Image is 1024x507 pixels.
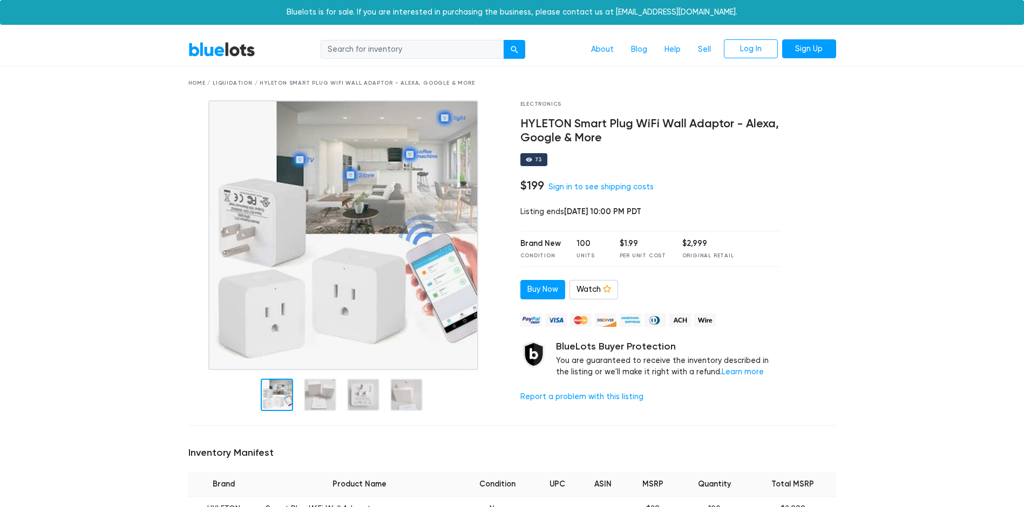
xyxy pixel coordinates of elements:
[321,40,504,59] input: Search for inventory
[582,39,622,60] a: About
[564,207,641,216] span: [DATE] 10:00 PM PDT
[656,39,689,60] a: Help
[620,252,666,260] div: Per Unit Cost
[535,157,542,162] div: 73
[580,472,627,497] th: ASIN
[694,313,716,327] img: wire-908396882fe19aaaffefbd8e17b12f2f29708bd78693273c0e28e3a24408487f.png
[569,280,618,299] a: Watch
[570,313,592,327] img: mastercard-42073d1d8d11d6635de4c079ffdb20a4f30a903dc55d1612383a1b395dd17f39.png
[520,341,547,368] img: buyer_protection_shield-3b65640a83011c7d3ede35a8e5a80bfdfaa6a97447f0071c1475b91a4b0b3d01.png
[520,313,542,327] img: paypal_credit-80455e56f6e1299e8d57f40c0dcee7b8cd4ae79b9eccbfc37e2480457ba36de9.png
[520,206,781,218] div: Listing ends
[188,472,259,497] th: Brand
[626,472,679,497] th: MSRP
[520,179,544,193] h4: $199
[689,39,720,60] a: Sell
[722,367,764,376] a: Learn more
[545,313,567,327] img: visa-79caf175f036a155110d1892330093d4c38f53c55c9ec9e2c3a54a56571784bb.png
[188,79,836,87] div: Home / Liquidation / HYLETON Smart Plug WiFi Wall Adaptor - Alexa, Google & More
[459,472,535,497] th: Condition
[679,472,750,497] th: Quantity
[520,100,781,108] div: Electronics
[535,472,580,497] th: UPC
[577,252,603,260] div: Units
[556,341,781,378] div: You are guaranteed to receive the inventory described in the listing or we'll make it right with ...
[595,313,616,327] img: discover-82be18ecfda2d062aad2762c1ca80e2d36a4073d45c9e0ffae68cd515fbd3d32.png
[724,39,778,59] a: Log In
[188,447,836,459] h5: Inventory Manifest
[682,238,734,250] div: $2,999
[750,472,836,497] th: Total MSRP
[520,252,561,260] div: Condition
[520,238,561,250] div: Brand New
[620,313,641,327] img: american_express-ae2a9f97a040b4b41f6397f7637041a5861d5f99d0716c09922aba4e24c8547d.png
[520,392,643,401] a: Report a problem with this listing
[620,238,666,250] div: $1.99
[548,182,654,191] a: Sign in to see shipping costs
[622,39,656,60] a: Blog
[188,42,255,57] a: BlueLots
[556,341,781,353] h5: BlueLots Buyer Protection
[682,252,734,260] div: Original Retail
[520,117,781,145] h4: HYLETON Smart Plug WiFi Wall Adaptor - Alexa, Google & More
[782,39,836,59] a: Sign Up
[520,280,565,299] a: Buy Now
[669,313,691,327] img: ach-b7992fed28a4f97f893c574229be66187b9afb3f1a8d16a4691d3d3140a8ab00.png
[577,238,603,250] div: 100
[208,100,478,370] img: 1368784f-f254-4a49-a751-9d5a87a8a858-1756938087.jpg
[645,313,666,327] img: diners_club-c48f30131b33b1bb0e5d0e2dbd43a8bea4cb12cb2961413e2f4250e06c020426.png
[259,472,459,497] th: Product Name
